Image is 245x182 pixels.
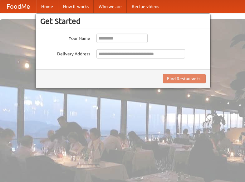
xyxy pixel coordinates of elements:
[40,49,90,57] label: Delivery Address
[40,16,206,26] h3: Get Started
[40,34,90,41] label: Your Name
[0,0,36,13] a: FoodMe
[94,0,127,13] a: Who we are
[58,0,94,13] a: How it works
[163,74,206,83] button: Find Restaurants!
[127,0,164,13] a: Recipe videos
[36,0,58,13] a: Home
